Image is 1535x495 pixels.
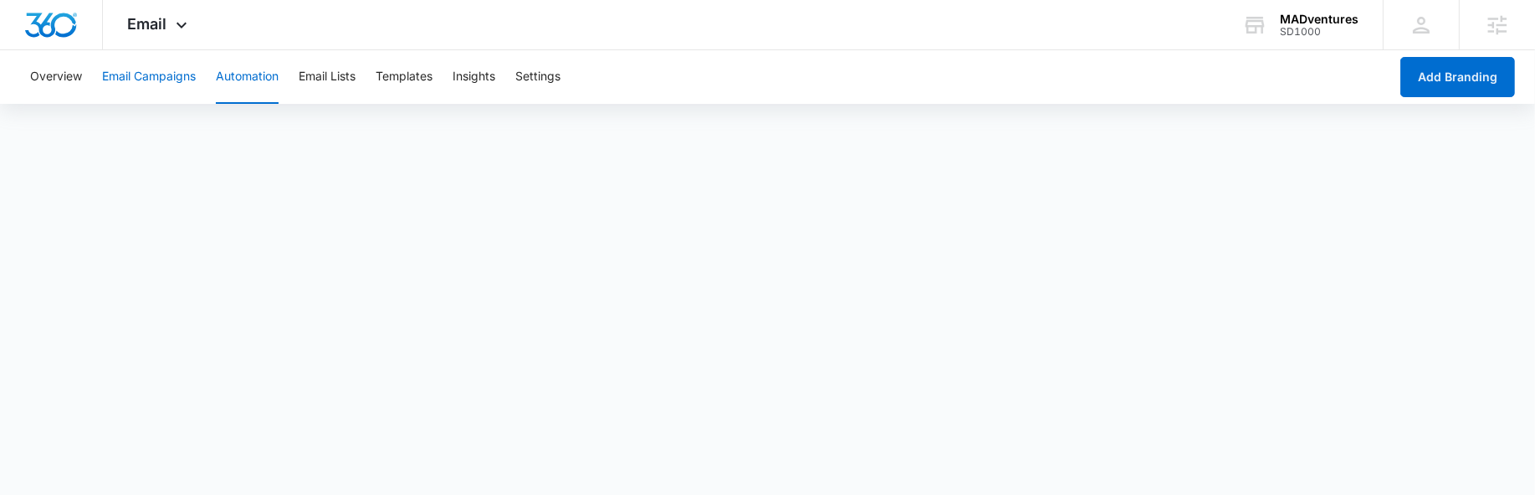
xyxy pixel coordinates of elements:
[128,15,167,33] span: Email
[102,50,196,104] button: Email Campaigns
[216,50,279,104] button: Automation
[453,50,495,104] button: Insights
[1280,13,1358,26] div: account name
[1400,57,1515,97] button: Add Branding
[376,50,432,104] button: Templates
[299,50,356,104] button: Email Lists
[30,50,82,104] button: Overview
[515,50,560,104] button: Settings
[1280,26,1358,38] div: account id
